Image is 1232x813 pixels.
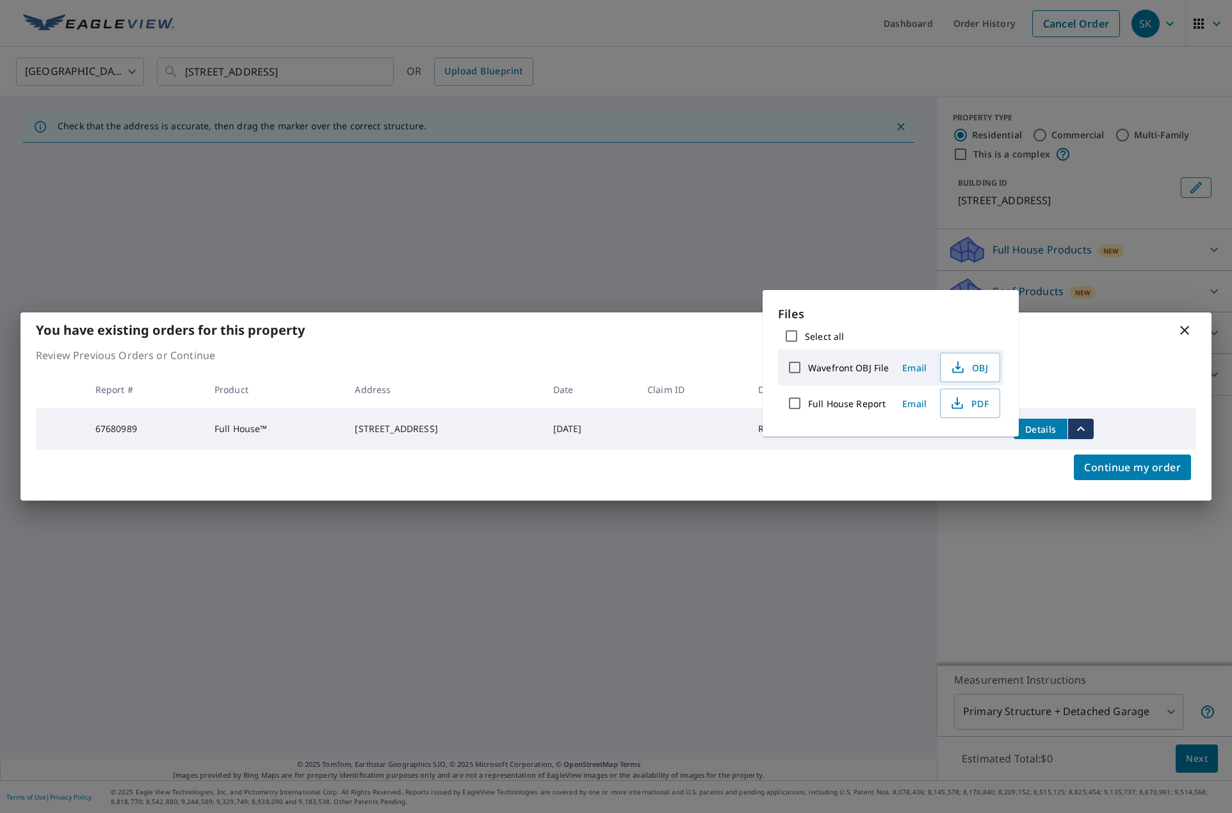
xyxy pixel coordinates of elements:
span: Email [899,398,930,410]
th: Report # [85,371,204,408]
td: 67680989 [85,408,204,449]
button: Email [894,358,935,378]
th: Address [344,371,542,408]
td: Regular [748,408,855,449]
button: Email [894,394,935,414]
th: Delivery [748,371,855,408]
td: Full House™ [204,408,345,449]
span: OBJ [948,360,989,375]
label: Select all [805,330,844,342]
button: detailsBtn-67680989 [1014,419,1067,439]
button: PDF [940,389,1000,418]
span: Continue my order [1084,458,1181,476]
button: OBJ [940,353,1000,382]
th: Claim ID [637,371,748,408]
b: You have existing orders for this property [36,321,305,339]
label: Full House Report [808,398,886,410]
button: Continue my order [1074,455,1191,480]
span: Details [1021,423,1060,435]
th: Product [204,371,345,408]
label: Wavefront OBJ File [808,362,889,374]
span: PDF [948,396,989,411]
th: Date [543,371,637,408]
p: Review Previous Orders or Continue [36,348,1196,363]
button: filesDropdownBtn-67680989 [1067,419,1094,439]
span: Email [899,362,930,374]
div: [STREET_ADDRESS] [355,423,532,435]
td: [DATE] [543,408,637,449]
p: Files [778,305,1003,323]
